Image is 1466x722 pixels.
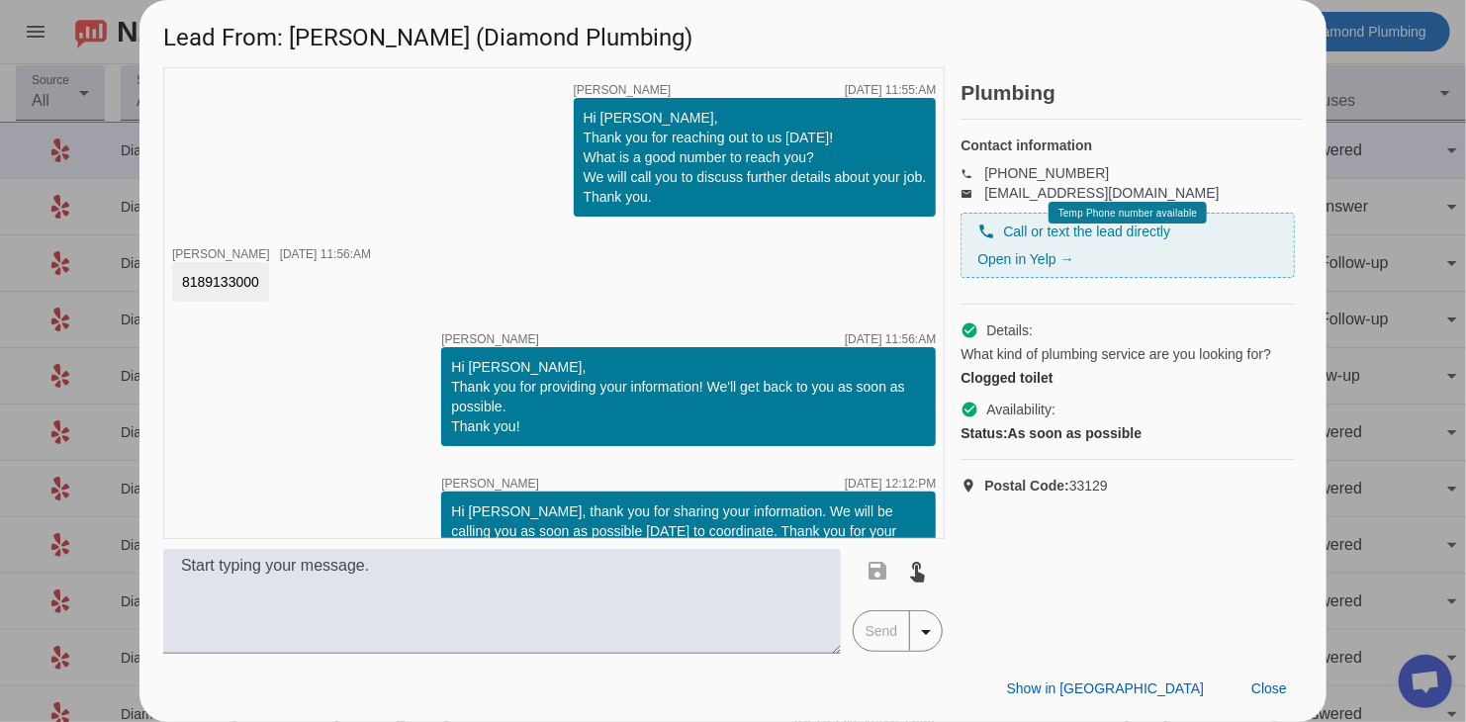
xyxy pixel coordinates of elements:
span: Details: [986,320,1033,340]
button: Close [1236,671,1303,706]
div: Clogged toilet [961,368,1295,388]
span: Close [1251,680,1287,696]
mat-icon: check_circle [961,321,978,339]
span: What kind of plumbing service are you looking for? [961,344,1271,364]
span: Show in [GEOGRAPHIC_DATA] [1007,680,1204,696]
div: 8189133000 [182,272,259,292]
h4: Contact information [961,135,1295,155]
mat-icon: touch_app [906,559,930,583]
div: Hi [PERSON_NAME], thank you for sharing your information. We will be calling you as soon as possi... [451,501,926,561]
div: Hi [PERSON_NAME], Thank you for providing your information! We'll get back to you as soon as poss... [451,357,926,436]
strong: Postal Code: [984,478,1069,494]
span: [PERSON_NAME] [574,84,672,96]
a: [PHONE_NUMBER] [984,165,1109,181]
span: 33129 [984,476,1108,496]
div: [DATE] 11:56:AM [280,248,371,260]
a: [EMAIL_ADDRESS][DOMAIN_NAME] [984,185,1219,201]
strong: Status: [961,425,1007,441]
div: As soon as possible [961,423,1295,443]
span: Temp Phone number available [1058,208,1197,219]
mat-icon: email [961,188,984,198]
mat-icon: arrow_drop_down [914,620,938,644]
mat-icon: phone [977,223,995,240]
button: Show in [GEOGRAPHIC_DATA] [991,671,1220,706]
span: Call or text the lead directly [1003,222,1170,241]
div: [DATE] 12:12:PM [845,478,936,490]
mat-icon: location_on [961,478,984,494]
div: [DATE] 11:56:AM [845,333,936,345]
span: [PERSON_NAME] [172,247,270,261]
span: [PERSON_NAME] [441,333,539,345]
span: Availability: [986,400,1055,419]
div: Hi [PERSON_NAME], Thank you for reaching out to us [DATE]! What is a good number to reach you? We... [584,108,927,207]
mat-icon: phone [961,168,984,178]
h2: Plumbing [961,83,1303,103]
a: Open in Yelp → [977,251,1073,267]
div: [DATE] 11:55:AM [845,84,936,96]
span: [PERSON_NAME] [441,478,539,490]
mat-icon: check_circle [961,401,978,418]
